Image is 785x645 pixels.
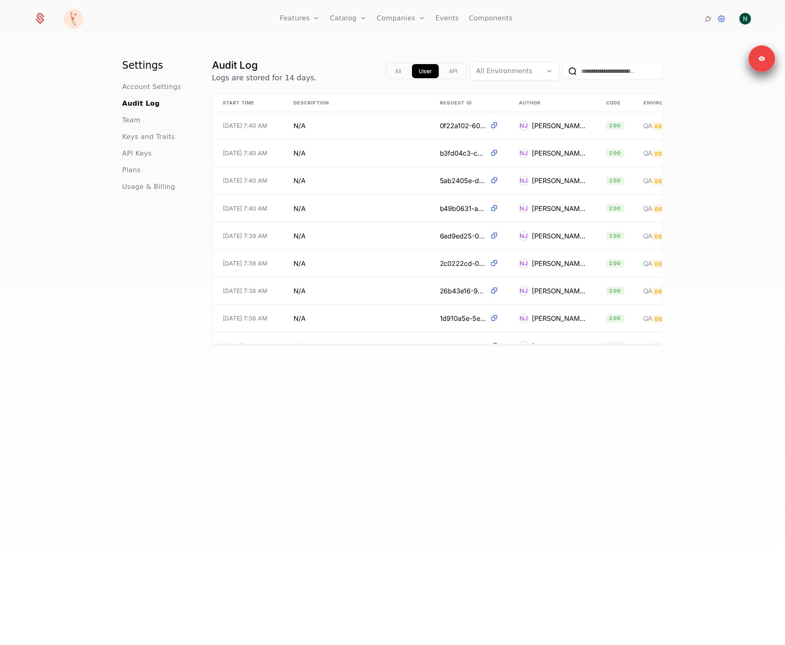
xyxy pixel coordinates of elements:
span: N/A [294,341,306,351]
span: [DATE] 7:40 AM [223,122,267,130]
span: N/A [294,286,306,296]
th: Description [284,94,430,112]
span: 200 [606,287,625,295]
span: N/A [294,203,306,213]
a: Audit Log [122,99,160,109]
p: Logs are stored for 14 days. [212,72,317,84]
span: [DATE] 7:36 AM [223,342,267,350]
span: 5ab2405e-d8ff-4fba-8795-bff12d94de28 [440,176,487,186]
span: [DATE] 7:40 AM [223,149,267,157]
span: QA [644,259,653,268]
div: [PERSON_NAME] [532,286,586,296]
span: QA [644,204,653,212]
span: N/A [294,121,306,131]
div: [PERSON_NAME] [532,176,586,186]
span: 200 [606,122,625,130]
button: all [388,64,409,78]
span: b3fd04c3-c66c-425e-9caa-cfb0e91fefa2 [440,148,487,158]
a: Settings [716,14,726,24]
th: Start Time [213,94,284,112]
th: Request ID [430,94,509,112]
span: Dev [653,342,670,350]
img: Florence [64,9,84,29]
span: N/A [294,176,306,186]
span: 6ad9ed25-0772-45a1-8c9d-cc88b5bea3c7 [440,231,487,241]
nav: Main [122,59,192,192]
div: Text alignment [386,63,467,79]
a: Account Settings [122,82,181,92]
span: QA [644,231,653,240]
span: 26b43e16-9b31-4bc2-b2cf-2e7ff7b7854f [440,286,487,296]
span: QA [644,342,653,350]
span: Dev [653,315,670,323]
span: [DATE] 7:36 AM [223,314,267,322]
a: Usage & Billing [122,182,175,192]
button: Open user button [740,13,751,25]
span: QA [644,287,653,295]
a: Integrations [703,14,713,24]
span: N/A [294,258,306,268]
div: NJ [519,313,529,323]
button: app [412,64,439,78]
a: Team [122,115,141,125]
span: Dev [653,205,670,213]
div: [PERSON_NAME] [532,258,586,268]
span: Dev [653,177,670,185]
div: NJ [519,203,529,213]
span: b1695386-d498-4415-b34d-2a2b81c0d039 [440,341,487,351]
button: api [442,64,465,78]
div: [PERSON_NAME] [532,203,586,213]
img: Neven Jovic [740,13,751,25]
div: [PERSON_NAME] [532,121,586,131]
span: 1d910a5e-5ed2-41bf-8c4c-2d2a41a0e7eb [440,313,487,323]
span: QA [644,314,653,322]
div: NJ [519,258,529,268]
span: [DATE] 7:40 AM [223,204,267,212]
h1: Settings [122,59,192,72]
span: QA [644,176,653,185]
span: 200 [606,342,625,350]
span: 200 [606,259,625,268]
span: Dev [653,260,670,268]
span: [DATE] 7:40 AM [223,176,267,185]
div: NJ [519,231,529,241]
div: NJ [519,286,529,296]
div: NJ [519,148,529,158]
span: 200 [606,149,625,157]
span: QA [644,122,653,130]
span: 2c0222cd-0d47-481c-b8a3-29ff78a3a884 [440,258,487,268]
span: 200 [606,314,625,322]
span: 0f22a102-6055-4a7a-99b8-fbcfebf37968 [440,121,487,131]
span: Dev [653,122,670,130]
div: NJ [519,341,529,351]
a: Plans [122,165,141,175]
span: N/A [294,313,306,323]
span: [DATE] 7:38 AM [223,287,267,295]
span: 200 [606,231,625,240]
span: QA [644,149,653,157]
span: Dev [653,288,670,295]
h1: Audit Log [212,59,317,72]
span: N/A [294,231,306,241]
span: N/A [294,148,306,158]
span: b49b0631-ac1f-4da7-a6db-e55cae7441f7 [440,203,487,213]
th: Author [509,94,596,112]
span: Dev [653,232,670,240]
a: API Keys [122,149,152,159]
a: Keys and Traits [122,132,175,142]
div: [PERSON_NAME] [532,231,586,241]
th: Environment [634,94,717,112]
div: [PERSON_NAME] [532,148,586,158]
div: [PERSON_NAME] [532,313,586,323]
th: Code [596,94,634,112]
span: 200 [606,204,625,212]
span: [DATE] 7:39 AM [223,231,267,240]
div: NJ [519,176,529,186]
